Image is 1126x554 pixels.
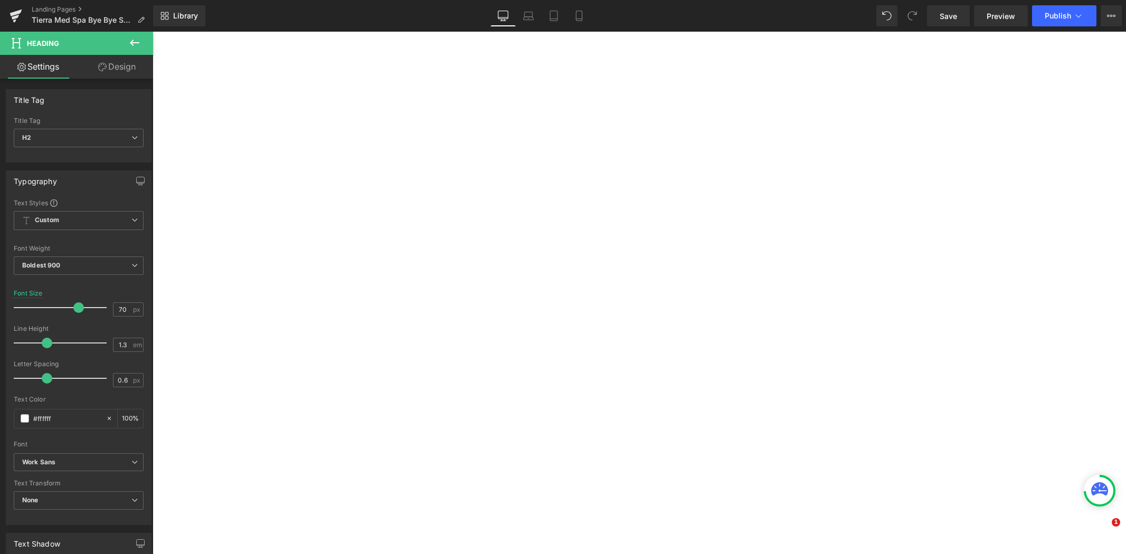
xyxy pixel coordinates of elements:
a: New Library [153,5,205,26]
a: Preview [974,5,1028,26]
b: H2 [22,133,31,141]
div: Title Tag [14,90,45,104]
a: Mobile [566,5,592,26]
a: Desktop [490,5,516,26]
span: Library [173,11,198,21]
div: Text Color [14,396,144,403]
div: Font [14,441,144,448]
span: px [133,377,142,384]
div: Line Height [14,325,144,332]
button: More [1101,5,1122,26]
span: em [133,341,142,348]
span: px [133,306,142,313]
div: Typography [14,171,57,186]
span: Tierra Med Spa Bye Bye Saggy Arms $79.95 [32,16,133,24]
span: Save [940,11,957,22]
span: Publish [1045,12,1071,20]
iframe: Intercom live chat [1090,518,1115,543]
b: Boldest 900 [22,261,61,269]
div: % [118,409,143,428]
a: Laptop [516,5,541,26]
span: Heading [27,39,59,47]
b: Custom [35,216,59,225]
a: Tablet [541,5,566,26]
span: Preview [987,11,1015,22]
div: Text Shadow [14,533,60,548]
span: 1 [1112,518,1120,527]
button: Redo [902,5,923,26]
div: Font Weight [14,245,144,252]
button: Undo [876,5,897,26]
div: Title Tag [14,117,144,125]
i: Work Sans [22,458,55,467]
b: None [22,496,39,504]
input: Color [33,413,101,424]
div: Text Transform [14,480,144,487]
a: Design [79,55,155,79]
div: Text Styles [14,198,144,207]
div: Font Size [14,290,43,297]
button: Publish [1032,5,1096,26]
div: Letter Spacing [14,360,144,368]
a: Landing Pages [32,5,153,14]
